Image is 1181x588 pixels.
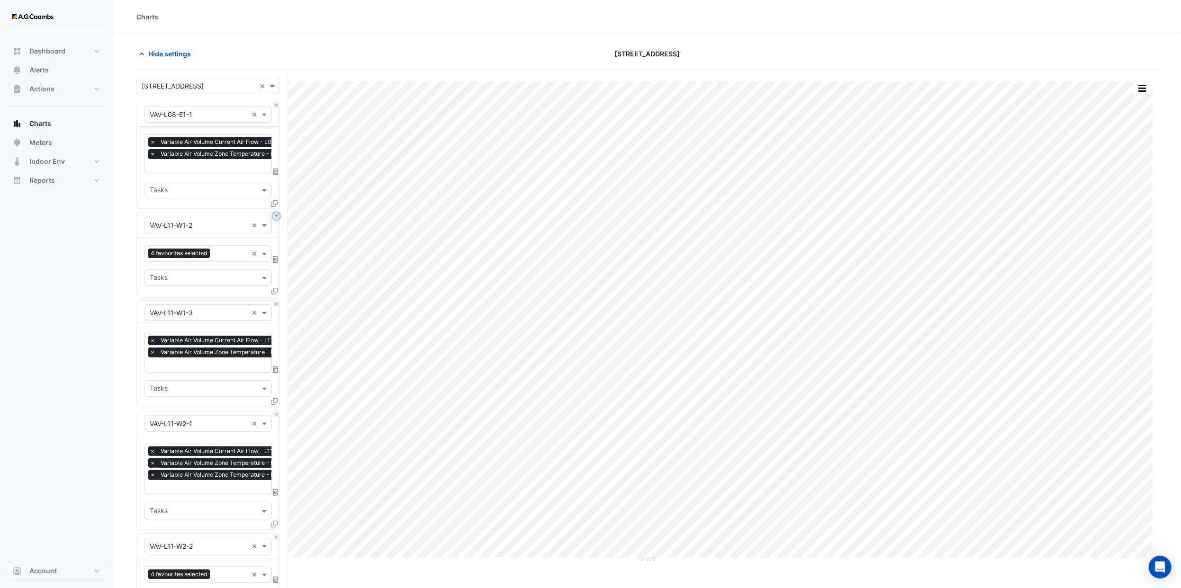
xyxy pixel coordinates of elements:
[148,470,157,480] span: ×
[12,157,22,166] app-icon: Indoor Env
[271,520,278,528] span: Clone Favourites and Tasks from this Equipment to other Equipment
[252,220,260,230] span: Clear
[148,446,157,456] span: ×
[29,119,51,128] span: Charts
[273,534,279,540] button: Close
[8,114,106,133] button: Charts
[271,199,278,207] span: Clone Favourites and Tasks from this Equipment to other Equipment
[148,383,168,395] div: Tasks
[158,470,328,480] span: Variable Air Volume Zone Temperature - L11, VAV-L11-W2-1-2
[29,84,54,94] span: Actions
[148,249,210,258] span: 4 favourites selected
[148,272,168,285] div: Tasks
[158,149,331,159] span: Variable Air Volume Zone Temperature - L08, VAV-L08-E1-1-1
[148,336,157,345] span: ×
[11,8,54,27] img: Company Logo
[148,570,210,579] span: 4 favourites selected
[148,185,168,197] div: Tasks
[260,81,268,91] span: Clear
[8,80,106,98] button: Actions
[29,65,49,75] span: Alerts
[158,347,328,357] span: Variable Air Volume Zone Temperature - L11, VAV-L11-W1-3-1
[271,287,278,295] span: Clone Favourites and Tasks from this Equipment to other Equipment
[252,419,260,428] span: Clear
[148,347,157,357] span: ×
[252,570,260,579] span: Clear
[252,308,260,318] span: Clear
[273,102,279,108] button: Close
[158,336,316,345] span: Variable Air Volume Current Air Flow - L11, VAV-L11-W1-3
[252,541,260,551] span: Clear
[8,561,106,580] button: Account
[273,301,279,307] button: Close
[12,65,22,75] app-icon: Alerts
[148,506,168,518] div: Tasks
[12,46,22,56] app-icon: Dashboard
[148,458,157,468] span: ×
[29,157,65,166] span: Indoor Env
[8,61,106,80] button: Alerts
[148,149,157,159] span: ×
[148,137,157,147] span: ×
[1149,556,1172,579] div: Open Intercom Messenger
[12,119,22,128] app-icon: Charts
[8,152,106,171] button: Indoor Env
[136,45,197,62] button: Hide settings
[12,84,22,94] app-icon: Actions
[29,46,65,56] span: Dashboard
[158,446,316,456] span: Variable Air Volume Current Air Flow - L11, VAV-L11-W2-1
[12,138,22,147] app-icon: Meters
[148,49,191,59] span: Hide settings
[271,489,280,497] span: Choose Function
[271,255,280,263] span: Choose Function
[271,576,280,584] span: Choose Function
[252,249,260,258] span: Clear
[271,366,280,374] span: Choose Function
[271,168,280,176] span: Choose Function
[12,176,22,185] app-icon: Reports
[615,49,680,59] span: [STREET_ADDRESS]
[1133,82,1152,94] button: More Options
[158,137,319,147] span: Variable Air Volume Current Air Flow - L08, VAV-L08-E1-1
[8,171,106,190] button: Reports
[29,176,55,185] span: Reports
[273,213,279,219] button: Close
[158,458,328,468] span: Variable Air Volume Zone Temperature - L11, VAV-L11-W2-1-1
[252,109,260,119] span: Clear
[8,133,106,152] button: Meters
[136,12,158,22] div: Charts
[273,411,279,418] button: Close
[8,42,106,61] button: Dashboard
[29,138,52,147] span: Meters
[271,398,278,406] span: Clone Favourites and Tasks from this Equipment to other Equipment
[29,566,57,576] span: Account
